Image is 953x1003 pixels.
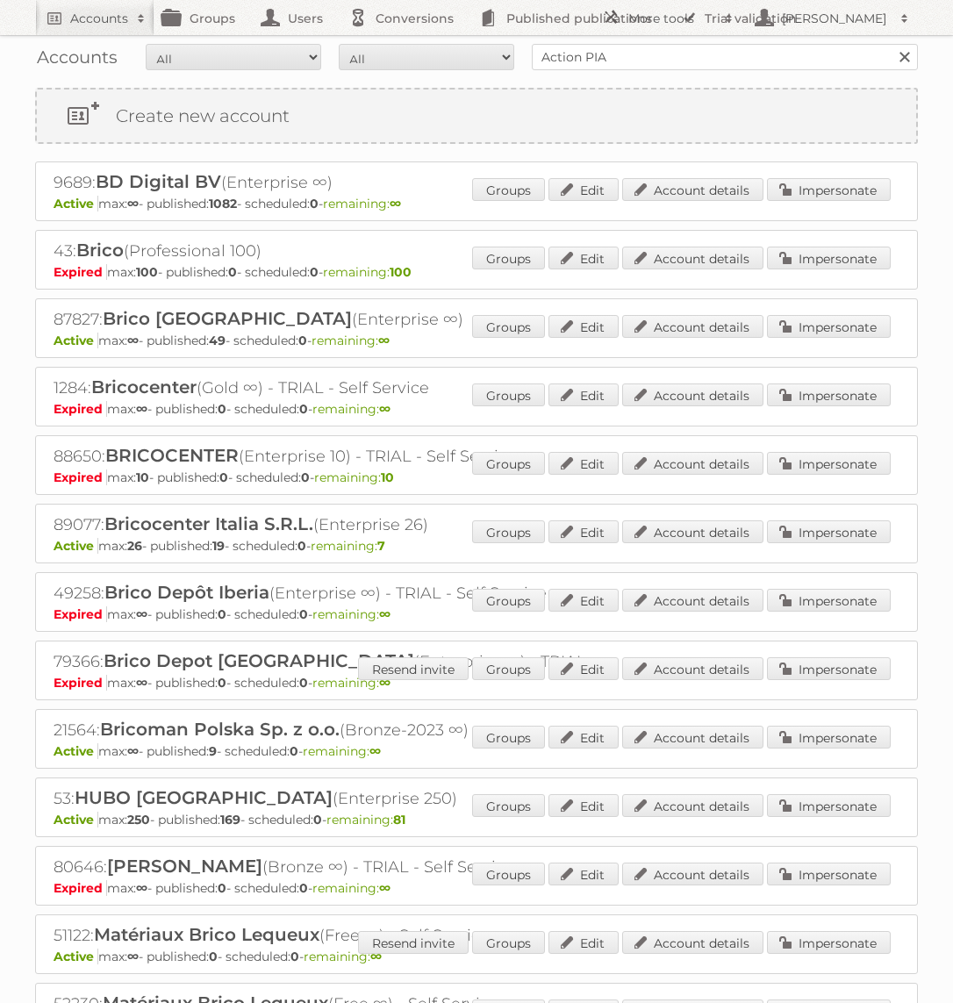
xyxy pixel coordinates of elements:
strong: 100 [390,264,412,280]
a: Impersonate [767,452,891,475]
span: Brico Depot [GEOGRAPHIC_DATA] [104,650,414,671]
strong: 0 [297,538,306,554]
span: BRICOCENTER [105,445,239,466]
a: Impersonate [767,520,891,543]
a: Account details [622,931,763,954]
a: Groups [472,178,545,201]
a: Account details [622,178,763,201]
strong: 1082 [209,196,237,211]
strong: 0 [290,743,298,759]
h2: 43: (Professional 100) [54,240,668,262]
strong: 0 [313,812,322,827]
h2: Accounts [70,10,128,27]
a: Account details [622,315,763,338]
strong: 0 [228,264,237,280]
a: Edit [548,657,619,680]
strong: ∞ [390,196,401,211]
a: Groups [472,726,545,749]
a: Impersonate [767,657,891,680]
span: remaining: [312,675,391,691]
a: Edit [548,589,619,612]
a: Edit [548,726,619,749]
h2: More tools [628,10,716,27]
strong: 49 [209,333,226,348]
p: max: - published: - scheduled: - [54,675,899,691]
strong: 0 [290,949,299,964]
strong: 250 [127,812,150,827]
a: Account details [622,452,763,475]
a: Groups [472,315,545,338]
span: Expired [54,469,107,485]
strong: 0 [301,469,310,485]
strong: 0 [299,401,308,417]
span: remaining: [323,196,401,211]
p: max: - published: - scheduled: - [54,812,899,827]
p: max: - published: - scheduled: - [54,469,899,485]
strong: 10 [381,469,394,485]
span: BD Digital BV [96,171,221,192]
a: Impersonate [767,247,891,269]
a: Groups [472,452,545,475]
p: max: - published: - scheduled: - [54,743,899,759]
strong: 100 [136,264,158,280]
a: Groups [472,383,545,406]
a: Account details [622,794,763,817]
strong: ∞ [127,949,139,964]
h2: 89077: (Enterprise 26) [54,513,668,536]
span: Active [54,333,98,348]
span: remaining: [312,606,391,622]
span: Brico [76,240,124,261]
a: Groups [472,657,545,680]
span: Active [54,812,98,827]
strong: 0 [299,606,308,622]
strong: 0 [218,401,226,417]
strong: ∞ [369,743,381,759]
p: max: - published: - scheduled: - [54,949,899,964]
a: Edit [548,931,619,954]
span: Bricoman Polska Sp. z o.o. [100,719,340,740]
a: Groups [472,520,545,543]
span: remaining: [312,880,391,896]
a: Resend invite [358,931,469,954]
p: max: - published: - scheduled: - [54,264,899,280]
h2: 9689: (Enterprise ∞) [54,171,668,194]
strong: 0 [218,880,226,896]
strong: 0 [209,949,218,964]
strong: ∞ [379,880,391,896]
strong: 0 [310,264,319,280]
span: Brico [GEOGRAPHIC_DATA] [103,308,352,329]
span: remaining: [304,949,382,964]
h2: 88650: (Enterprise 10) - TRIAL - Self Service [54,445,668,468]
strong: 0 [298,333,307,348]
a: Impersonate [767,794,891,817]
h2: 51122: (Free ∞) - Self Service [54,924,668,947]
span: Active [54,743,98,759]
strong: 0 [299,880,308,896]
strong: ∞ [127,196,139,211]
span: Expired [54,606,107,622]
a: Impersonate [767,178,891,201]
strong: ∞ [379,401,391,417]
span: Expired [54,264,107,280]
span: Bricocenter Italia S.R.L. [104,513,313,534]
a: Groups [472,589,545,612]
strong: 0 [299,675,308,691]
strong: ∞ [136,606,147,622]
h2: 87827: (Enterprise ∞) [54,308,668,331]
a: Impersonate [767,863,891,885]
span: Matériaux Brico Lequeux [94,924,319,945]
span: Active [54,949,98,964]
a: Account details [622,863,763,885]
span: Expired [54,401,107,417]
a: Resend invite [358,657,469,680]
span: Expired [54,675,107,691]
strong: ∞ [127,333,139,348]
strong: 26 [127,538,142,554]
strong: 9 [209,743,217,759]
strong: 7 [377,538,385,554]
h2: 21564: (Bronze-2023 ∞) [54,719,668,742]
span: [PERSON_NAME] [107,856,262,877]
a: Account details [622,247,763,269]
a: Account details [622,589,763,612]
span: Bricocenter [91,376,197,398]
